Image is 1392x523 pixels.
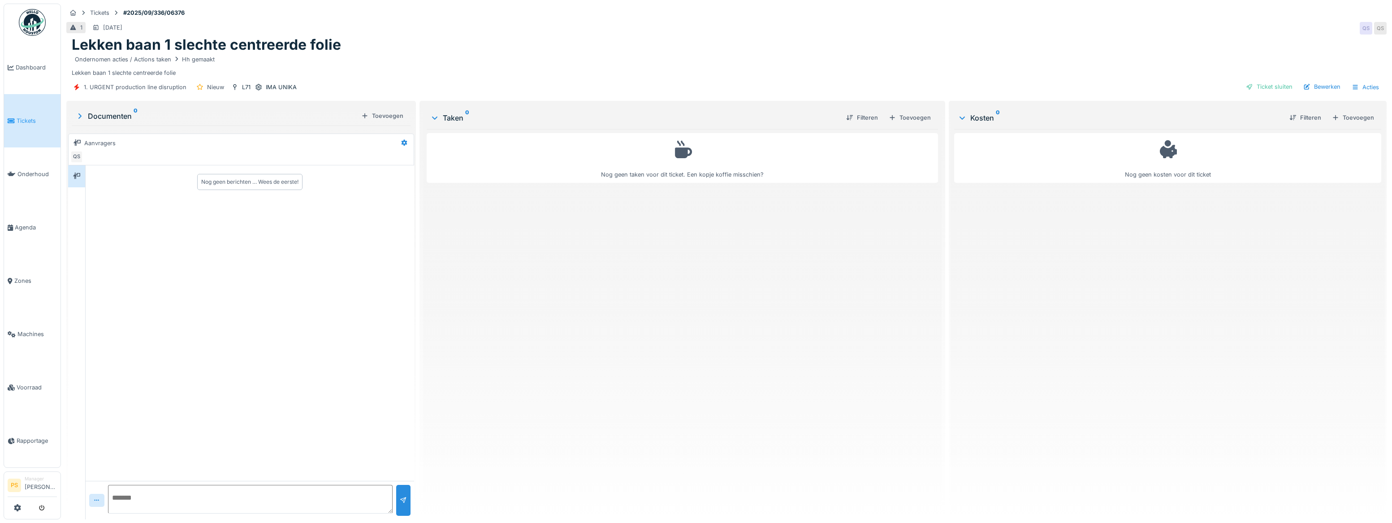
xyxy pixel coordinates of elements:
[207,83,224,91] div: Nieuw
[358,110,407,122] div: Toevoegen
[15,223,57,232] span: Agenda
[4,254,61,307] a: Zones
[1360,22,1372,35] div: QS
[134,111,138,121] sup: 0
[120,9,188,17] strong: #2025/09/336/06376
[14,277,57,285] span: Zones
[25,475,57,495] li: [PERSON_NAME]
[4,41,61,94] a: Dashboard
[75,55,215,64] div: Ondernomen acties / Actions taken Hh gemaakt
[4,147,61,201] a: Onderhoud
[996,112,1000,123] sup: 0
[17,117,57,125] span: Tickets
[75,111,358,121] div: Documenten
[885,112,934,124] div: Toevoegen
[84,139,116,147] div: Aanvragers
[1374,22,1387,35] div: QS
[17,170,57,178] span: Onderhoud
[430,112,839,123] div: Taken
[1300,81,1344,93] div: Bewerken
[17,383,57,392] span: Voorraad
[19,9,46,36] img: Badge_color-CXgf-gQk.svg
[843,112,882,124] div: Filteren
[72,36,341,53] h1: Lekken baan 1 slechte centreerde folie
[4,201,61,254] a: Agenda
[72,54,1381,77] div: Lekken baan 1 slechte centreerde folie
[266,83,297,91] div: IMA UNIKA
[465,112,469,123] sup: 0
[80,23,82,32] div: 1
[1348,81,1383,94] div: Acties
[432,137,933,179] div: Nog geen taken voor dit ticket. Een kopje koffie misschien?
[25,475,57,482] div: Manager
[201,178,298,186] div: Nog geen berichten … Wees de eerste!
[8,479,21,492] li: PS
[1286,112,1325,124] div: Filteren
[958,112,1282,123] div: Kosten
[4,361,61,414] a: Voorraad
[8,475,57,497] a: PS Manager[PERSON_NAME]
[1328,112,1378,124] div: Toevoegen
[17,330,57,338] span: Machines
[960,137,1375,179] div: Nog geen kosten voor dit ticket
[1242,81,1296,93] div: Ticket sluiten
[16,63,57,72] span: Dashboard
[242,83,251,91] div: L71
[17,437,57,445] span: Rapportage
[4,94,61,147] a: Tickets
[4,414,61,467] a: Rapportage
[4,307,61,361] a: Machines
[70,151,83,163] div: QS
[103,23,122,32] div: [DATE]
[90,9,109,17] div: Tickets
[84,83,186,91] div: 1. URGENT production line disruption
